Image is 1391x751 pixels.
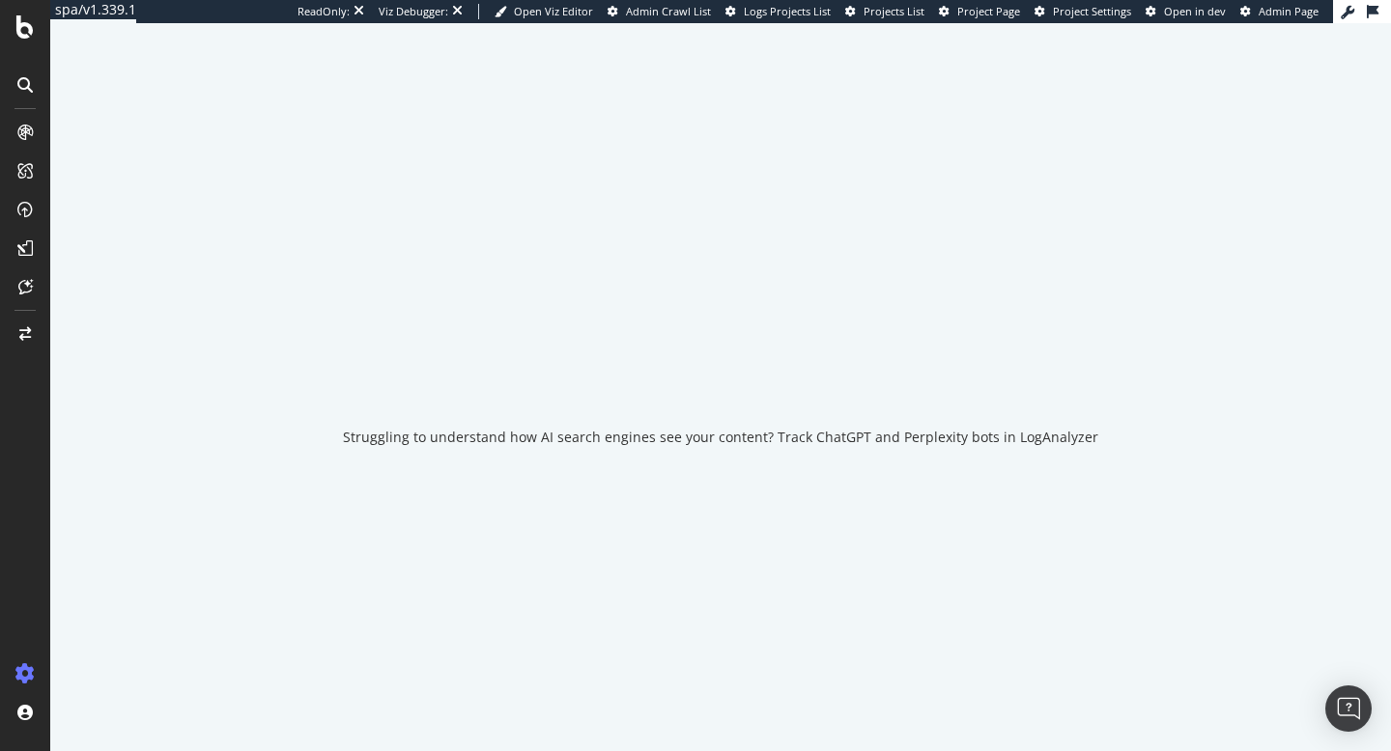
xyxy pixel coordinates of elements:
div: ReadOnly: [298,4,350,19]
a: Admin Crawl List [608,4,711,19]
span: Admin Crawl List [626,4,711,18]
a: Admin Page [1240,4,1319,19]
span: Project Page [957,4,1020,18]
span: Open in dev [1164,4,1226,18]
a: Open in dev [1146,4,1226,19]
span: Projects List [864,4,924,18]
span: Admin Page [1259,4,1319,18]
div: Open Intercom Messenger [1325,685,1372,732]
a: Projects List [845,4,924,19]
div: Viz Debugger: [379,4,448,19]
span: Logs Projects List [744,4,831,18]
span: Open Viz Editor [514,4,593,18]
a: Open Viz Editor [495,4,593,19]
a: Project Page [939,4,1020,19]
a: Logs Projects List [725,4,831,19]
span: Project Settings [1053,4,1131,18]
div: animation [651,327,790,397]
div: Struggling to understand how AI search engines see your content? Track ChatGPT and Perplexity bot... [343,428,1098,447]
a: Project Settings [1035,4,1131,19]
